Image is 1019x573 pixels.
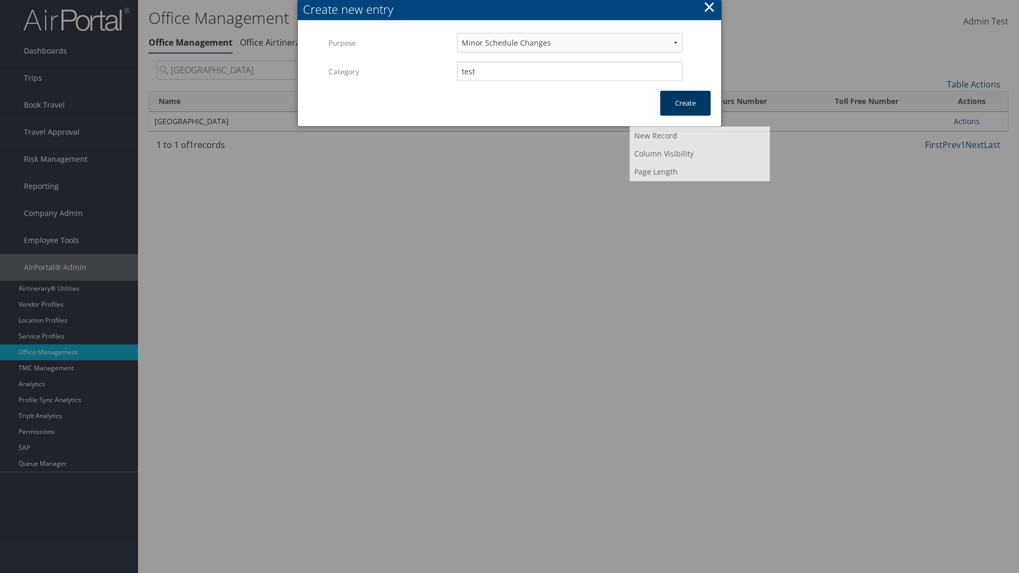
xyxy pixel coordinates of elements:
div: Create new entry [303,1,721,18]
label: Category [329,62,449,82]
button: Create [660,91,711,116]
a: Page Length [630,163,770,181]
label: Purpose [329,33,449,53]
a: Column Visibility [630,145,770,163]
a: New Record [630,127,770,145]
